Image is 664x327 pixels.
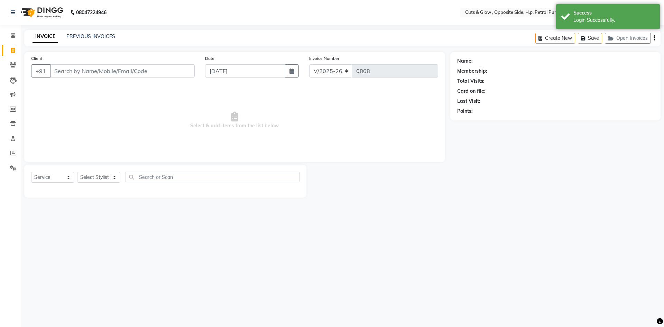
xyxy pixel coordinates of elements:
div: Card on file: [457,88,486,95]
button: Open Invoices [605,33,651,44]
label: Date [205,55,214,62]
div: Last Visit: [457,98,480,105]
label: Client [31,55,42,62]
input: Search or Scan [126,172,299,182]
b: 08047224946 [76,3,107,22]
button: Save [578,33,602,44]
div: Total Visits: [457,78,485,85]
div: Success [573,9,655,17]
div: Points: [457,108,473,115]
a: PREVIOUS INVOICES [66,33,115,39]
button: +91 [31,64,50,78]
input: Search by Name/Mobile/Email/Code [50,64,195,78]
a: INVOICE [33,30,58,43]
div: Login Successfully. [573,17,655,24]
div: Name: [457,57,473,65]
label: Invoice Number [309,55,339,62]
img: logo [18,3,65,22]
button: Create New [535,33,575,44]
div: Membership: [457,67,487,75]
span: Select & add items from the list below [31,86,438,155]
